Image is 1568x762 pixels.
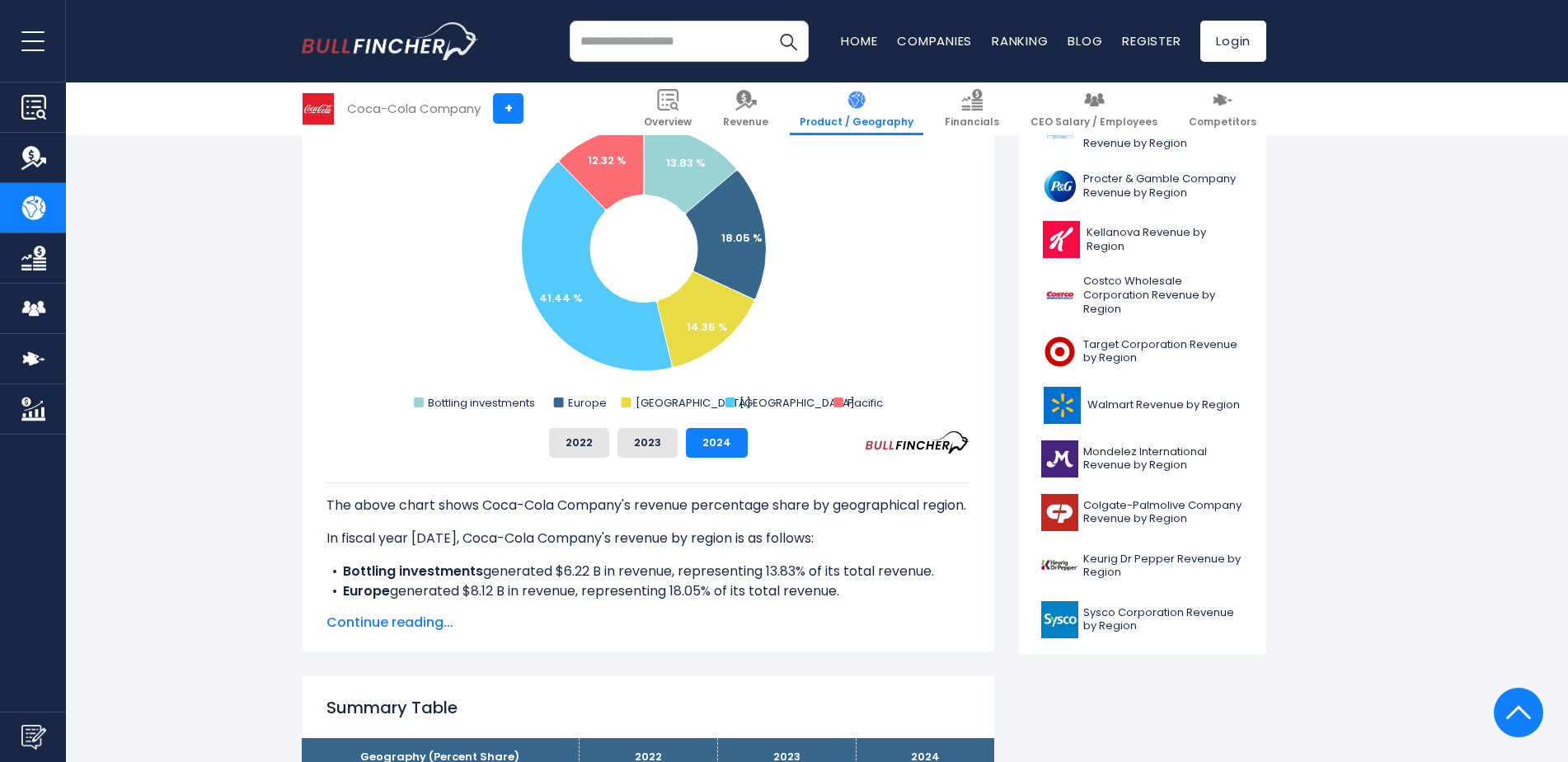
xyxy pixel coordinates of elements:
img: MDLZ logo [1041,440,1078,477]
a: Procter & Gamble Company Revenue by Region [1031,163,1254,209]
text: 13.83 % [666,155,706,171]
span: Mondelez International Revenue by Region [1083,445,1244,473]
img: KDP logo [1041,548,1078,585]
span: Procter & Gamble Company Revenue by Region [1083,172,1244,200]
li: generated $6.22 B in revenue, representing 13.83% of its total revenue. [326,562,969,581]
a: Overview [634,82,702,135]
button: 2022 [549,428,609,458]
span: Kellanova Revenue by Region [1087,226,1244,254]
a: Companies [897,32,972,49]
li: generated $6.46 B in revenue, representing 14.35% of its total revenue. [326,601,969,621]
li: generated $8.12 B in revenue, representing 18.05% of its total revenue. [326,581,969,601]
a: Kellanova Revenue by Region [1031,217,1254,262]
a: Mondelez International Revenue by Region [1031,436,1254,482]
div: Coca-Cola Company [347,99,481,118]
img: bullfincher logo [302,22,479,60]
b: [GEOGRAPHIC_DATA] [343,601,491,620]
text: Pacific [847,395,883,411]
a: Go to homepage [302,22,479,60]
a: CEO Salary / Employees [1021,82,1167,135]
span: Product / Geography [800,115,913,129]
a: Revenue [713,82,778,135]
a: Login [1200,21,1266,62]
span: Keurig Dr Pepper Revenue by Region [1083,553,1244,581]
span: Sysco Corporation Revenue by Region [1083,606,1244,634]
a: Walmart Revenue by Region [1031,383,1254,428]
a: + [493,93,523,124]
button: Search [768,21,809,62]
text: 41.44 % [539,290,583,306]
span: Financials [945,115,999,129]
p: In fiscal year [DATE], Coca-Cola Company's revenue by region is as follows: [326,529,969,548]
a: Competitors [1179,82,1266,135]
a: Ranking [992,32,1048,49]
text: 12.32 % [588,153,627,168]
a: Register [1122,32,1181,49]
span: Continue reading... [326,613,969,633]
text: 18.05 % [721,230,763,246]
a: Product / Geography [790,82,923,135]
a: Costco Wholesale Corporation Revenue by Region [1031,270,1254,321]
a: Home [841,32,877,49]
span: Competitors [1189,115,1256,129]
span: Target Corporation Revenue by Region [1083,338,1244,366]
button: 2023 [617,428,678,458]
img: CL logo [1041,494,1078,531]
p: The above chart shows Coca-Cola Company's revenue percentage share by geographical region. [326,496,969,515]
a: Blog [1068,32,1102,49]
text: [GEOGRAPHIC_DATA] [739,395,855,411]
span: Overview [644,115,692,129]
span: Revenue [723,115,768,129]
a: Target Corporation Revenue by Region [1031,329,1254,374]
h2: Summary Table [326,695,969,720]
img: K logo [1041,221,1082,258]
img: COST logo [1041,277,1078,314]
button: 2024 [686,428,748,458]
span: Costco Wholesale Corporation Revenue by Region [1083,275,1244,317]
a: Colgate-Palmolive Company Revenue by Region [1031,490,1254,535]
svg: Coca-Cola Company's Revenue Share by Region [326,85,969,415]
text: Europe [568,395,607,411]
img: WMT logo [1041,387,1082,424]
a: Keurig Dr Pepper Revenue by Region [1031,543,1254,589]
img: KO logo [303,93,334,125]
text: Bottling investments [428,395,535,411]
b: Europe [343,581,390,600]
img: TGT logo [1041,333,1078,370]
span: Walmart Revenue by Region [1087,398,1240,412]
img: PG logo [1041,167,1078,205]
b: Bottling investments [343,562,483,581]
a: Sysco Corporation Revenue by Region [1031,597,1254,642]
span: CEO Salary / Employees [1030,115,1157,129]
span: Colgate-Palmolive Company Revenue by Region [1083,499,1244,527]
img: SYY logo [1041,601,1078,638]
text: [GEOGRAPHIC_DATA] [636,395,751,411]
a: Financials [935,82,1009,135]
div: The for Coca-Cola Company is the [GEOGRAPHIC_DATA], which represents 41.44% of its total revenue.... [326,482,969,760]
text: 14.35 % [687,319,728,335]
